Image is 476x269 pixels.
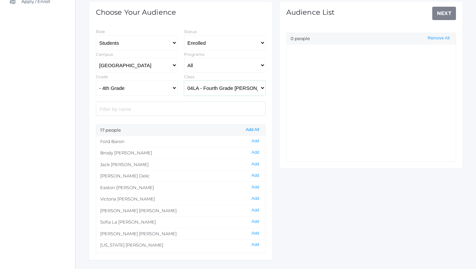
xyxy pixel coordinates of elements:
[96,74,108,79] label: Grade
[250,184,261,190] button: Add
[250,219,261,225] button: Add
[184,29,197,34] label: Status
[250,161,261,167] button: Add
[96,170,265,182] li: [PERSON_NAME] Delic
[96,8,176,16] h1: Choose Your Audience
[250,242,261,248] button: Add
[96,136,265,147] li: Ford Baron
[96,228,265,240] li: [PERSON_NAME] [PERSON_NAME]
[184,74,194,79] label: Class
[96,125,265,136] div: 17 people
[250,231,261,236] button: Add
[244,127,261,133] button: Add All
[250,138,261,144] button: Add
[287,33,456,44] div: 0 people
[96,182,265,193] li: Easton [PERSON_NAME]
[250,208,261,213] button: Add
[96,205,265,217] li: [PERSON_NAME] [PERSON_NAME]
[250,173,261,178] button: Add
[96,147,265,159] li: Brody [PERSON_NAME]
[96,102,266,116] input: Filter by name
[286,8,335,16] h1: Audience List
[250,150,261,155] button: Add
[96,251,265,263] li: [PERSON_NAME] [PERSON_NAME]
[250,196,261,201] button: Add
[96,216,265,228] li: Sofia La [PERSON_NAME]
[96,52,113,57] label: Campus
[96,193,265,205] li: Victoria [PERSON_NAME]
[184,52,204,57] label: Programs
[96,159,265,170] li: Jack [PERSON_NAME]
[96,29,105,34] label: Role
[426,35,452,41] button: Remove All
[96,239,265,251] li: [US_STATE] [PERSON_NAME]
